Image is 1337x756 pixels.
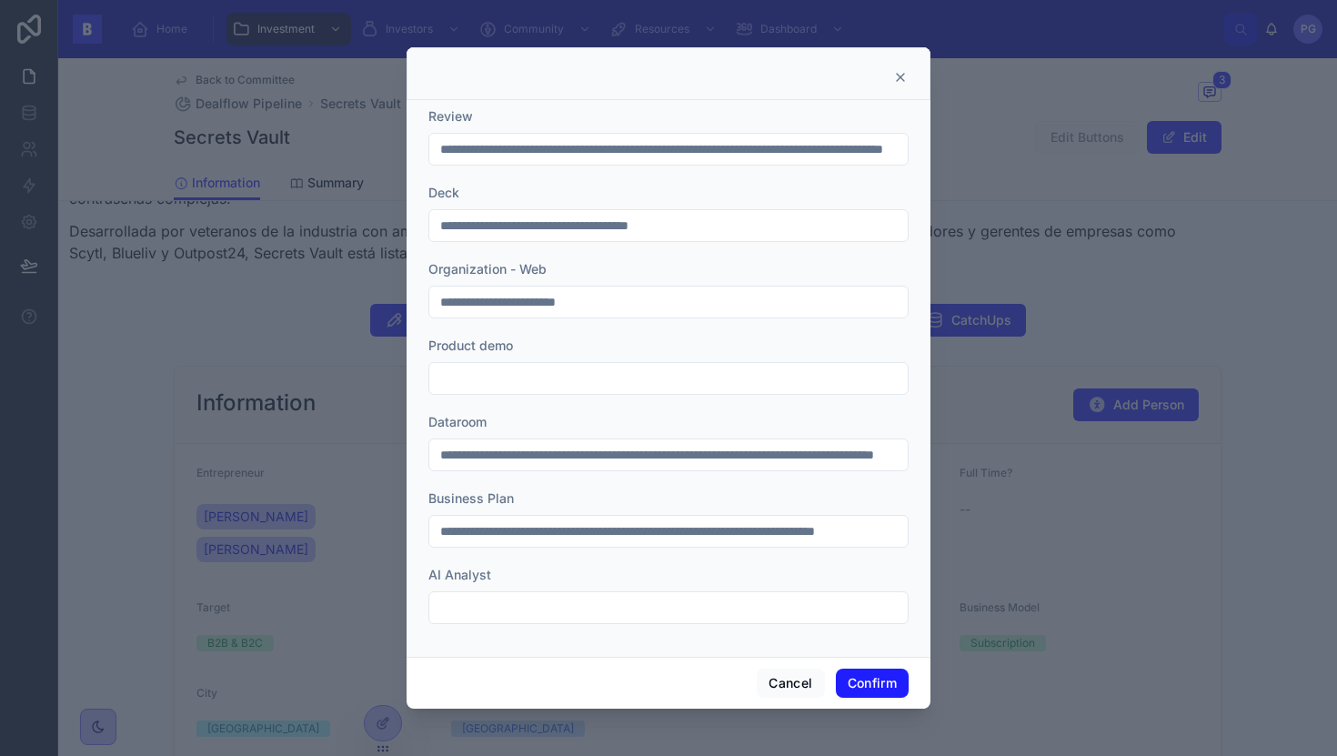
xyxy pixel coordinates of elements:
span: Deck [428,185,459,200]
button: Confirm [836,669,909,698]
span: AI Analyst [428,567,491,582]
span: Organization - Web [428,261,547,277]
button: Cancel [757,669,824,698]
span: Product demo [428,338,513,353]
span: Business Plan [428,490,514,506]
span: Review [428,108,473,124]
span: Dataroom [428,414,487,429]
